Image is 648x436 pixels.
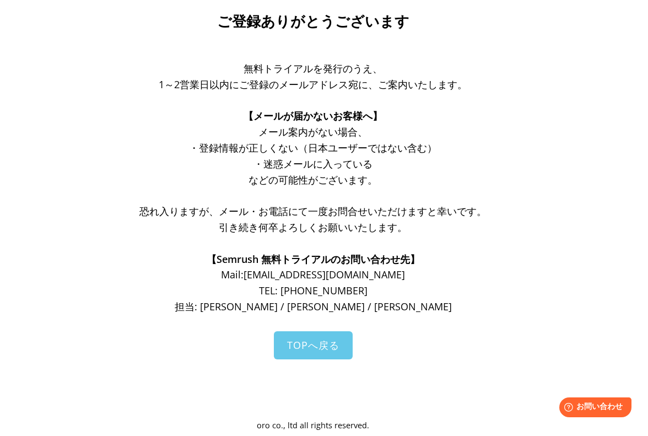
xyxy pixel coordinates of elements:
[287,338,339,352] span: TOPへ戻る
[217,13,409,30] span: ご登録ありがとうございます
[253,157,372,170] span: ・迷惑メールに入っている
[257,420,369,430] span: oro co., ltd all rights reserved.
[221,268,405,281] span: Mail: [EMAIL_ADDRESS][DOMAIN_NAME]
[274,331,353,359] a: TOPへ戻る
[258,125,368,138] span: メール案内がない場合、
[244,62,382,75] span: 無料トライアルを発行のうえ、
[159,78,467,91] span: 1～2営業日以内にご登録のメールアドレス宛に、ご案内いたします。
[207,252,420,266] span: 【Semrush 無料トライアルのお問い合わせ先】
[259,284,368,297] span: TEL: [PHONE_NUMBER]
[189,141,437,154] span: ・登録情報が正しくない（日本ユーザーではない含む）
[219,220,407,234] span: 引き続き何卒よろしくお願いいたします。
[550,393,636,424] iframe: Help widget launcher
[175,300,452,313] span: 担当: [PERSON_NAME] / [PERSON_NAME] / [PERSON_NAME]
[249,173,377,186] span: などの可能性がございます。
[244,109,382,122] span: 【メールが届かないお客様へ】
[139,204,487,218] span: 恐れ入りますが、メール・お電話にて一度お問合せいただけますと幸いです。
